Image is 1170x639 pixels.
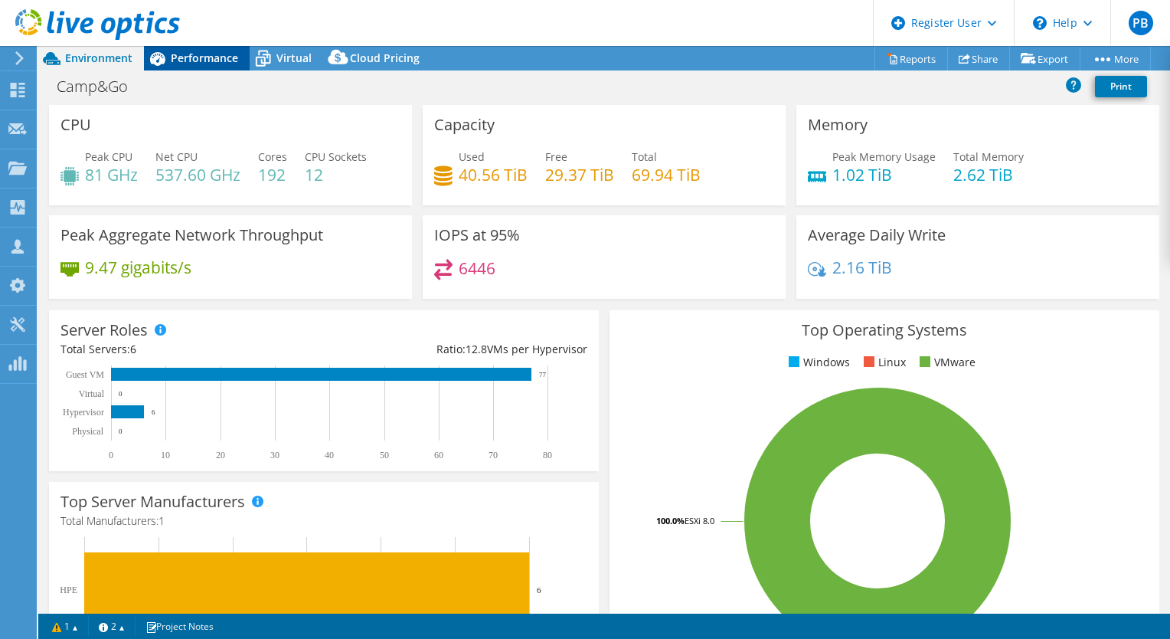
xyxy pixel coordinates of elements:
[60,227,323,244] h3: Peak Aggregate Network Throughput
[88,617,136,636] a: 2
[155,166,240,183] h4: 537.60 GHz
[874,47,948,70] a: Reports
[1129,11,1153,35] span: PB
[459,149,485,164] span: Used
[258,166,287,183] h4: 192
[1033,16,1047,30] svg: \n
[434,450,443,460] text: 60
[270,450,279,460] text: 30
[545,166,614,183] h4: 29.37 TiB
[171,51,238,65] span: Performance
[60,513,587,529] h4: Total Manufacturers:
[135,617,224,636] a: Project Notes
[85,259,191,276] h4: 9.47 gigabits/s
[543,450,552,460] text: 80
[953,166,1024,183] h4: 2.62 TiB
[466,342,487,356] span: 12.8
[65,51,132,65] span: Environment
[60,341,324,358] div: Total Servers:
[66,369,104,380] text: Guest VM
[1095,76,1147,97] a: Print
[60,322,148,339] h3: Server Roles
[953,149,1024,164] span: Total Memory
[85,166,138,183] h4: 81 GHz
[832,166,936,183] h4: 1.02 TiB
[85,149,132,164] span: Peak CPU
[632,166,701,183] h4: 69.94 TiB
[545,149,567,164] span: Free
[656,515,685,526] tspan: 100.0%
[119,428,123,435] text: 0
[947,47,1010,70] a: Share
[380,450,389,460] text: 50
[808,116,868,133] h3: Memory
[632,149,657,164] span: Total
[109,450,113,460] text: 0
[276,51,312,65] span: Virtual
[152,408,155,416] text: 6
[324,341,587,358] div: Ratio: VMs per Hypervisor
[489,450,498,460] text: 70
[1080,47,1151,70] a: More
[63,407,104,418] text: Hypervisor
[41,617,89,636] a: 1
[305,149,367,164] span: CPU Sockets
[258,149,287,164] span: Cores
[459,166,528,183] h4: 40.56 TiB
[325,450,334,460] text: 40
[130,342,136,356] span: 6
[161,450,170,460] text: 10
[79,388,105,399] text: Virtual
[621,322,1148,339] h3: Top Operating Systems
[119,390,123,398] text: 0
[159,513,165,528] span: 1
[832,259,892,276] h4: 2.16 TiB
[1009,47,1080,70] a: Export
[216,450,225,460] text: 20
[916,354,976,371] li: VMware
[808,227,946,244] h3: Average Daily Write
[537,585,541,595] text: 6
[350,51,420,65] span: Cloud Pricing
[50,78,152,95] h1: Camp&Go
[60,493,245,510] h3: Top Server Manufacturers
[832,149,936,164] span: Peak Memory Usage
[785,354,850,371] li: Windows
[305,166,367,183] h4: 12
[434,116,495,133] h3: Capacity
[459,260,495,277] h4: 6446
[860,354,906,371] li: Linux
[685,515,714,526] tspan: ESXi 8.0
[539,371,547,378] text: 77
[434,227,520,244] h3: IOPS at 95%
[60,585,77,595] text: HPE
[72,426,103,437] text: Physical
[155,149,198,164] span: Net CPU
[60,116,91,133] h3: CPU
